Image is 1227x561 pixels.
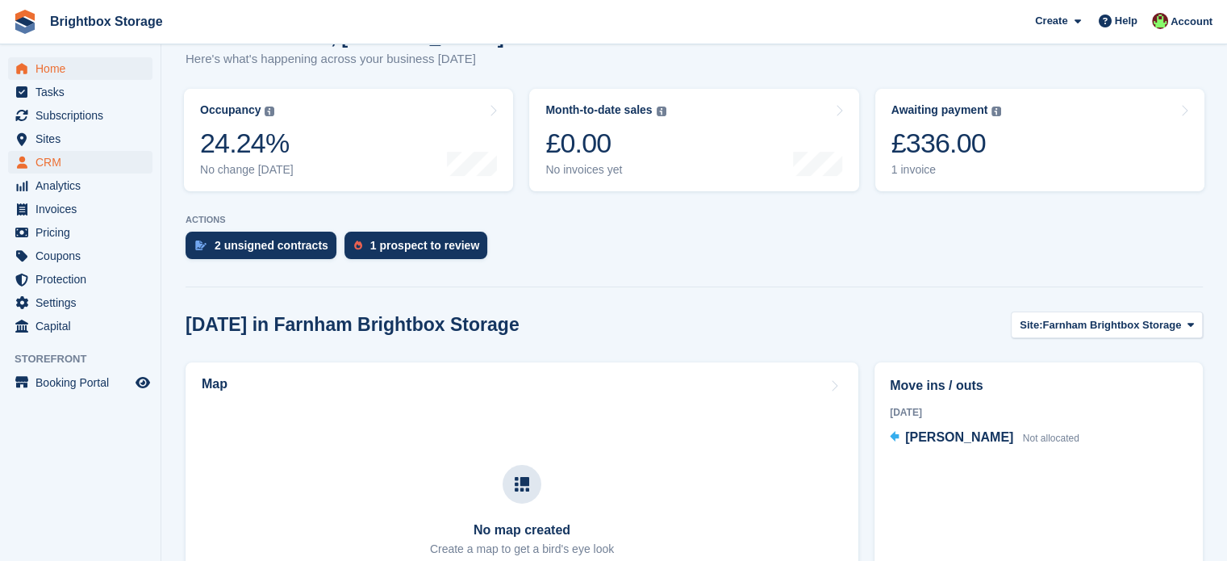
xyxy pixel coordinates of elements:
a: menu [8,151,152,174]
span: Help [1115,13,1137,29]
span: Not allocated [1023,433,1079,444]
div: No invoices yet [545,163,666,177]
img: stora-icon-8386f47178a22dfd0bd8f6a31ec36ba5ce8667c1dd55bd0f319d3a0aa187defe.svg [13,10,37,34]
span: Settings [35,291,132,314]
a: menu [8,57,152,80]
span: Pricing [35,221,132,244]
div: 24.24% [200,127,294,160]
button: Site: Farnham Brightbox Storage [1011,312,1203,338]
span: Farnham Brightbox Storage [1042,317,1181,333]
a: menu [8,81,152,103]
a: menu [8,268,152,291]
span: Home [35,57,132,80]
a: [PERSON_NAME] Not allocated [890,428,1079,449]
span: Storefront [15,351,161,367]
span: Coupons [35,245,132,267]
h2: Move ins / outs [890,376,1187,396]
h3: No map created [430,523,614,538]
div: Occupancy [200,103,261,117]
img: contract_signature_icon-13c848040528278c33f63329250d36e43548de30e8caae1d1a13099fd9432cc5.svg [195,241,207,250]
div: 1 invoice [891,163,1002,177]
img: prospect-51fa495bee0391a8d652442698ab0144808aea92771e9ea1ae160a38d050c398.svg [354,241,362,250]
a: menu [8,291,152,314]
a: Preview store [133,373,152,392]
span: CRM [35,151,132,174]
p: ACTIONS [186,215,1203,225]
span: Sites [35,128,132,150]
img: icon-info-grey-7440780725fd019a000dd9b08b2336e03edf1995a4989e88bcd33f0948082b44.svg [265,107,274,116]
div: 1 prospect to review [370,239,479,252]
a: Awaiting payment £336.00 1 invoice [875,89,1204,191]
span: Protection [35,268,132,291]
a: menu [8,104,152,127]
span: Tasks [35,81,132,103]
img: map-icn-33ee37083ee616e46c38cad1a60f524a97daa1e2b2c8c0bc3eb3415660979fc1.svg [515,477,529,492]
a: Brightbox Storage [44,8,169,35]
a: menu [8,221,152,244]
h2: [DATE] in Farnham Brightbox Storage [186,314,520,336]
span: Subscriptions [35,104,132,127]
span: Account [1171,14,1212,30]
a: menu [8,198,152,220]
div: Month-to-date sales [545,103,652,117]
a: menu [8,174,152,197]
span: Booking Portal [35,371,132,394]
div: 2 unsigned contracts [215,239,328,252]
p: Here's what's happening across your business [DATE] [186,50,504,69]
img: icon-info-grey-7440780725fd019a000dd9b08b2336e03edf1995a4989e88bcd33f0948082b44.svg [657,107,666,116]
div: Awaiting payment [891,103,988,117]
a: menu [8,245,152,267]
a: 2 unsigned contracts [186,232,344,267]
a: menu [8,315,152,337]
div: £336.00 [891,127,1002,160]
h2: Map [202,377,227,391]
a: menu [8,371,152,394]
a: Occupancy 24.24% No change [DATE] [184,89,513,191]
img: Marlena [1152,13,1168,29]
a: Month-to-date sales £0.00 No invoices yet [529,89,858,191]
span: Capital [35,315,132,337]
a: 1 prospect to review [344,232,495,267]
span: [PERSON_NAME] [905,430,1013,444]
span: Analytics [35,174,132,197]
span: Invoices [35,198,132,220]
div: [DATE] [890,405,1187,420]
img: icon-info-grey-7440780725fd019a000dd9b08b2336e03edf1995a4989e88bcd33f0948082b44.svg [991,107,1001,116]
span: Create [1035,13,1067,29]
a: menu [8,128,152,150]
div: £0.00 [545,127,666,160]
div: No change [DATE] [200,163,294,177]
span: Site: [1020,317,1042,333]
